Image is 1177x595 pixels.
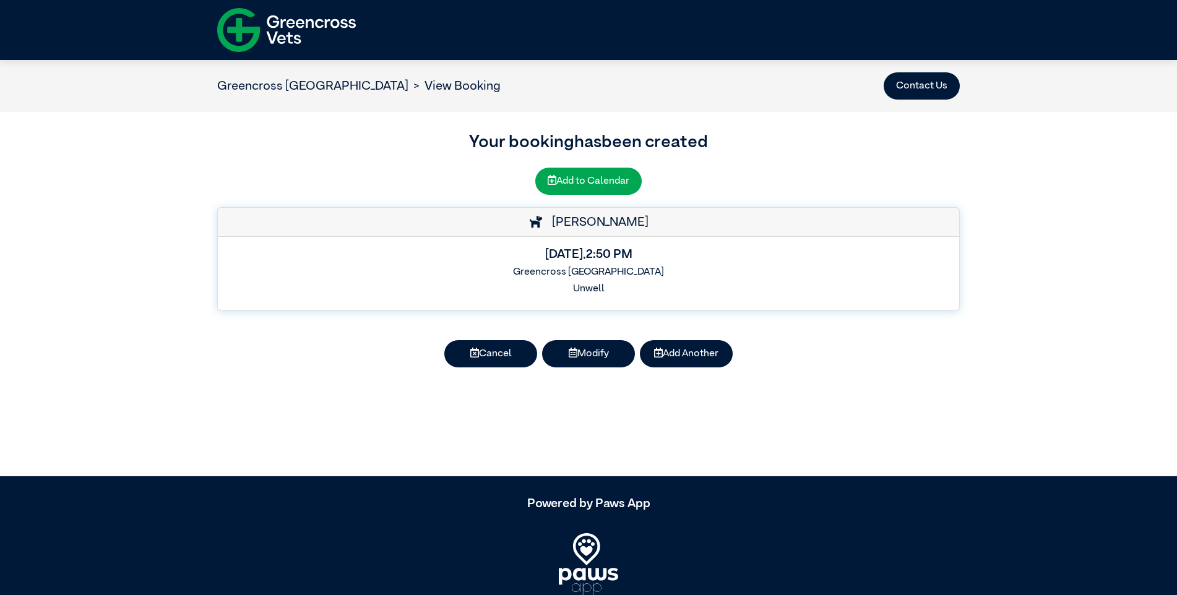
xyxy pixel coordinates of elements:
[217,129,960,155] h3: Your booking has been created
[408,77,501,95] li: View Booking
[640,340,733,367] button: Add Another
[228,267,949,278] h6: Greencross [GEOGRAPHIC_DATA]
[217,80,408,92] a: Greencross [GEOGRAPHIC_DATA]
[559,533,618,595] img: PawsApp
[542,340,635,367] button: Modify
[217,77,501,95] nav: breadcrumb
[444,340,537,367] button: Cancel
[884,72,960,100] button: Contact Us
[217,496,960,511] h5: Powered by Paws App
[546,216,649,228] span: [PERSON_NAME]
[228,247,949,262] h5: [DATE] , 2:50 PM
[217,3,356,57] img: f-logo
[228,283,949,295] h6: Unwell
[535,168,642,195] button: Add to Calendar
